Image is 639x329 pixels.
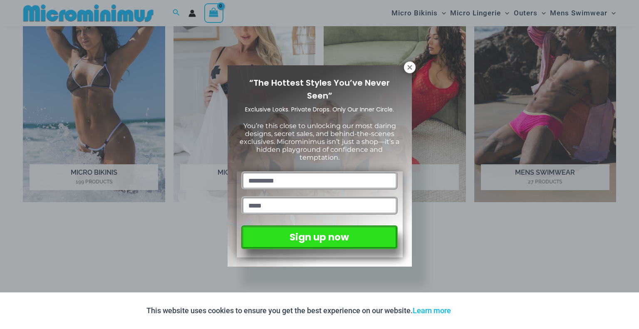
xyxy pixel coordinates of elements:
button: Accept [457,301,493,321]
span: Exclusive Looks. Private Drops. Only Our Inner Circle. [245,105,394,114]
p: This website uses cookies to ensure you get the best experience on our website. [146,304,451,317]
button: Sign up now [241,225,397,249]
a: Learn more [413,306,451,315]
span: You’re this close to unlocking our most daring designs, secret sales, and behind-the-scenes exclu... [240,122,399,162]
button: Close [404,62,416,73]
span: “The Hottest Styles You’ve Never Seen” [249,77,390,101]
